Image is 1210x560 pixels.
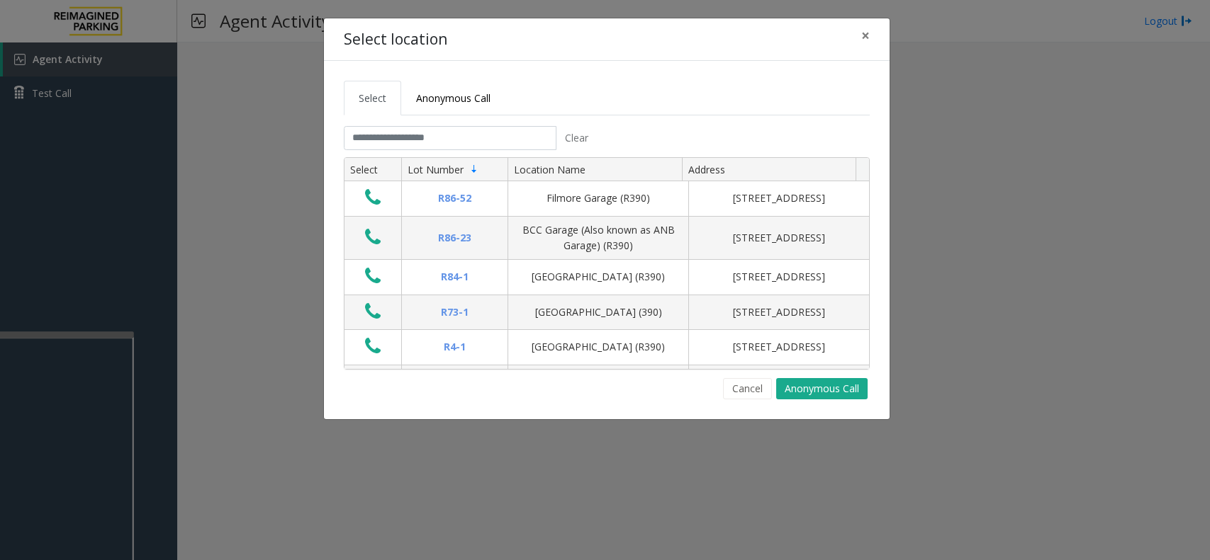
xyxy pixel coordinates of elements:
div: R4-1 [410,339,499,355]
div: [GEOGRAPHIC_DATA] (R390) [517,269,680,285]
div: BCC Garage (Also known as ANB Garage) (R390) [517,222,680,254]
div: [STREET_ADDRESS] [698,230,861,246]
div: R86-52 [410,190,499,206]
div: R86-23 [410,230,499,246]
div: [STREET_ADDRESS] [698,269,861,285]
h4: Select location [344,28,447,51]
span: Select [359,91,386,105]
span: Anonymous Call [416,91,491,105]
button: Anonymous Call [776,378,868,399]
div: Data table [344,158,869,369]
div: R73-1 [410,304,499,320]
span: × [861,25,870,45]
div: [STREET_ADDRESS] [698,190,861,206]
span: Address [688,163,725,176]
button: Close [851,18,880,53]
span: Sortable [469,164,480,175]
span: Location Name [514,163,586,176]
div: R84-1 [410,269,499,285]
span: Lot Number [408,163,464,176]
div: [STREET_ADDRESS] [698,304,861,320]
div: [STREET_ADDRESS] [698,339,861,355]
div: [GEOGRAPHIC_DATA] (390) [517,304,680,320]
div: [GEOGRAPHIC_DATA] (R390) [517,339,680,355]
ul: Tabs [344,81,870,115]
div: Filmore Garage (R390) [517,190,680,206]
button: Cancel [723,378,772,399]
button: Clear [556,126,596,150]
th: Select [344,158,401,182]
